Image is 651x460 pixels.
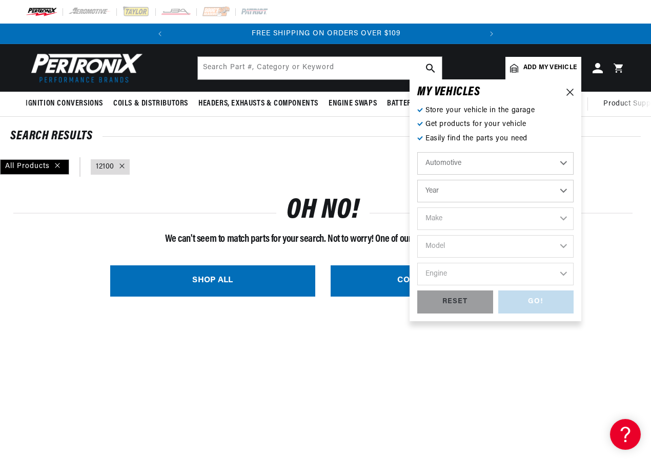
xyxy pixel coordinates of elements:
[13,231,633,247] p: We can't seem to match parts for your search. Not to worry! One of our techs can help you.
[523,63,577,73] span: Add my vehicle
[193,92,323,116] summary: Headers, Exhausts & Components
[481,24,502,44] button: Translation missing: en.sections.announcements.next_announcement
[331,265,536,297] a: CONTACT A TECH
[417,263,574,285] select: Engine
[417,87,480,97] h6: MY VEHICLE S
[417,119,574,130] p: Get products for your vehicle
[417,180,574,202] select: Year
[171,28,482,39] div: Announcement
[417,207,574,230] select: Make
[26,98,103,109] span: Ignition Conversions
[110,265,315,297] a: SHOP ALL
[419,57,442,79] button: search button
[96,161,114,173] a: 12100
[417,105,574,116] p: Store your vehicle in the garage
[171,28,482,39] div: 2 of 2
[113,98,188,109] span: Coils & Distributors
[382,92,457,116] summary: Battery Products
[150,24,170,44] button: Translation missing: en.sections.announcements.previous_announcement
[26,50,144,86] img: Pertronix
[323,92,382,116] summary: Engine Swaps
[417,152,574,175] select: Ride Type
[417,133,574,144] p: Easily find the parts you need
[198,98,318,109] span: Headers, Exhausts & Components
[252,30,401,37] span: FREE SHIPPING ON ORDERS OVER $109
[387,98,452,109] span: Battery Products
[287,199,359,223] h1: OH NO!
[329,98,377,109] span: Engine Swaps
[198,57,442,79] input: Search Part #, Category or Keyword
[26,92,108,116] summary: Ignition Conversions
[417,290,493,313] div: RESET
[417,235,574,258] select: Model
[10,131,641,141] div: SEARCH RESULTS
[505,57,581,79] a: Add my vehicle
[108,92,193,116] summary: Coils & Distributors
